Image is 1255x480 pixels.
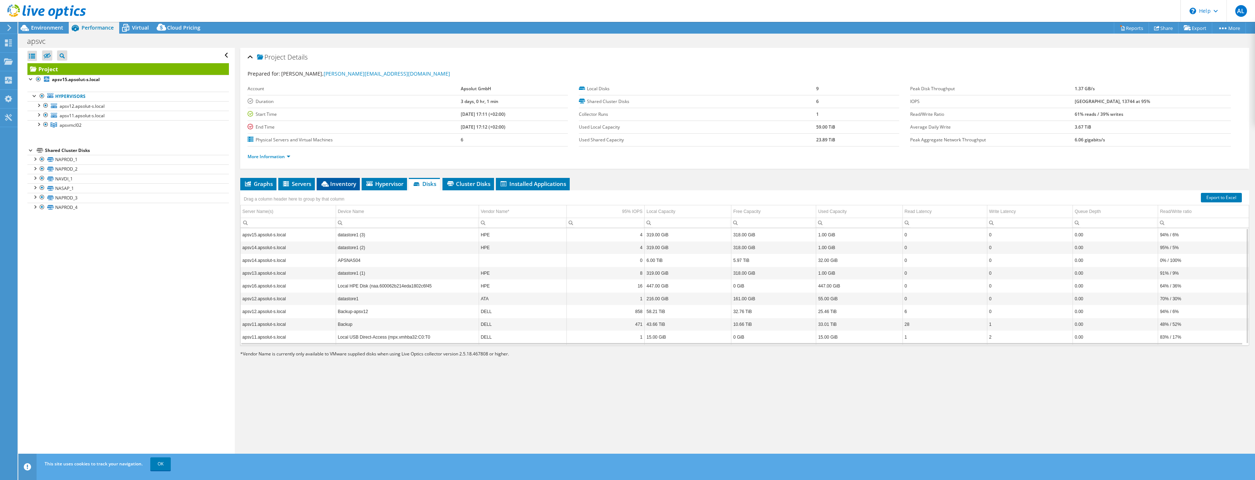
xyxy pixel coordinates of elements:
[902,305,987,318] td: Column Read Latency, Value 6
[1073,254,1158,267] td: Column Queue Depth, Value 0.00
[31,24,63,31] span: Environment
[644,318,731,331] td: Column Local Capacity, Value 43.66 TiB
[27,164,229,174] a: NAPROD_2
[1073,218,1158,228] td: Column Queue Depth, Filter cell
[987,254,1073,267] td: Column Write Latency, Value 0
[987,331,1073,343] td: Column Write Latency, Value 2
[566,228,644,241] td: Column 95% IOPS, Value 4
[902,228,987,241] td: Column Read Latency, Value 0
[1190,8,1196,14] svg: \n
[579,123,816,131] label: Used Local Capacity
[244,180,273,187] span: Graphs
[167,24,200,31] span: Cloud Pricing
[1158,205,1249,218] td: Read/Write ratio Column
[566,267,644,279] td: Column 95% IOPS, Value 8
[1075,207,1101,216] div: Queue Depth
[1073,205,1158,218] td: Queue Depth Column
[910,123,1075,131] label: Average Daily Write
[500,180,566,187] span: Installed Applications
[412,180,436,187] span: Disks
[27,183,229,193] a: NASAP_1
[1075,124,1091,130] b: 3.67 TiB
[461,124,505,130] b: [DATE] 17:12 (+02:00)
[281,70,450,77] span: [PERSON_NAME],
[731,241,816,254] td: Column Free Capacity, Value 318.00 GiB
[1075,137,1105,143] b: 6.06 gigabits/s
[731,267,816,279] td: Column Free Capacity, Value 318.00 GiB
[1073,279,1158,292] td: Column Queue Depth, Value 0.00
[241,205,336,218] td: Server Name(s) Column
[241,279,336,292] td: Column Server Name(s), Value apsv16.apsolut-s.local
[910,98,1075,105] label: IOPS
[987,267,1073,279] td: Column Write Latency, Value 0
[1158,331,1249,343] td: Column Read/Write ratio, Value 83% / 17%
[644,305,731,318] td: Column Local Capacity, Value 58.21 TiB
[336,292,479,305] td: Column Device Name, Value datastore1
[257,54,286,61] span: Project
[240,350,588,358] p: Vendor Name is currently only available to VMware supplied disks when using Live Optics collector...
[1073,305,1158,318] td: Column Queue Depth, Value 0.00
[241,292,336,305] td: Column Server Name(s), Value apsv12.apsolut-s.local
[132,24,149,31] span: Virtual
[365,180,403,187] span: Hypervisor
[579,111,816,118] label: Collector Runs
[336,241,479,254] td: Column Device Name, Value datastore1 (2)
[731,254,816,267] td: Column Free Capacity, Value 5.97 TiB
[816,218,902,228] td: Column Used Capacity, Filter cell
[816,98,819,104] b: 6
[816,205,902,218] td: Used Capacity Column
[461,111,505,117] b: [DATE] 17:11 (+02:00)
[1158,218,1249,228] td: Column Read/Write ratio, Filter cell
[644,228,731,241] td: Column Local Capacity, Value 319.00 GiB
[479,292,566,305] td: Column Vendor Name*, Value ATA
[816,305,902,318] td: Column Used Capacity, Value 25.46 TiB
[27,101,229,111] a: apsv12.apsolut-s.local
[24,37,57,45] h1: apsvc
[27,120,229,130] a: apsvmcl02
[987,318,1073,331] td: Column Write Latency, Value 1
[1160,207,1191,216] div: Read/Write ratio
[910,85,1075,92] label: Peak Disk Throughput
[27,174,229,183] a: NAVDI_1
[324,70,450,77] a: [PERSON_NAME][EMAIL_ADDRESS][DOMAIN_NAME]
[731,228,816,241] td: Column Free Capacity, Value 318.00 GiB
[248,111,461,118] label: Start Time
[479,279,566,292] td: Column Vendor Name*, Value HPE
[27,75,229,84] a: apsv15.apsolut-s.local
[479,205,566,218] td: Vendor Name* Column
[45,146,229,155] div: Shared Cluster Disks
[1158,267,1249,279] td: Column Read/Write ratio, Value 91% / 9%
[987,228,1073,241] td: Column Write Latency, Value 0
[731,279,816,292] td: Column Free Capacity, Value 0 GiB
[241,305,336,318] td: Column Server Name(s), Value apsv12.apsolut-s.local
[902,331,987,343] td: Column Read Latency, Value 1
[816,279,902,292] td: Column Used Capacity, Value 447.00 GiB
[644,218,731,228] td: Column Local Capacity, Filter cell
[336,228,479,241] td: Column Device Name, Value datastore1 (3)
[566,205,644,218] td: 95% IOPS Column
[479,305,566,318] td: Column Vendor Name*, Value DELL
[816,124,835,130] b: 59.00 TiB
[902,254,987,267] td: Column Read Latency, Value 0
[1114,22,1149,34] a: Reports
[566,254,644,267] td: Column 95% IOPS, Value 0
[241,228,336,241] td: Column Server Name(s), Value apsv15.apsolut-s.local
[644,331,731,343] td: Column Local Capacity, Value 15.00 GiB
[1075,85,1095,92] b: 1.37 GB/s
[1073,228,1158,241] td: Column Queue Depth, Value 0.00
[987,279,1073,292] td: Column Write Latency, Value 0
[248,123,461,131] label: End Time
[816,228,902,241] td: Column Used Capacity, Value 1.00 GiB
[910,136,1075,144] label: Peak Aggregate Network Throughput
[816,254,902,267] td: Column Used Capacity, Value 32.00 GiB
[566,305,644,318] td: Column 95% IOPS, Value 858
[1201,193,1242,202] a: Export to Excel
[816,318,902,331] td: Column Used Capacity, Value 33.01 TiB
[1073,318,1158,331] td: Column Queue Depth, Value 0.00
[1158,279,1249,292] td: Column Read/Write ratio, Value 64% / 36%
[481,207,509,216] div: Vendor Name*
[461,85,491,92] b: Apsolut GmbH
[1073,267,1158,279] td: Column Queue Depth, Value 0.00
[241,241,336,254] td: Column Server Name(s), Value apsv14.apsolut-s.local
[902,267,987,279] td: Column Read Latency, Value 0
